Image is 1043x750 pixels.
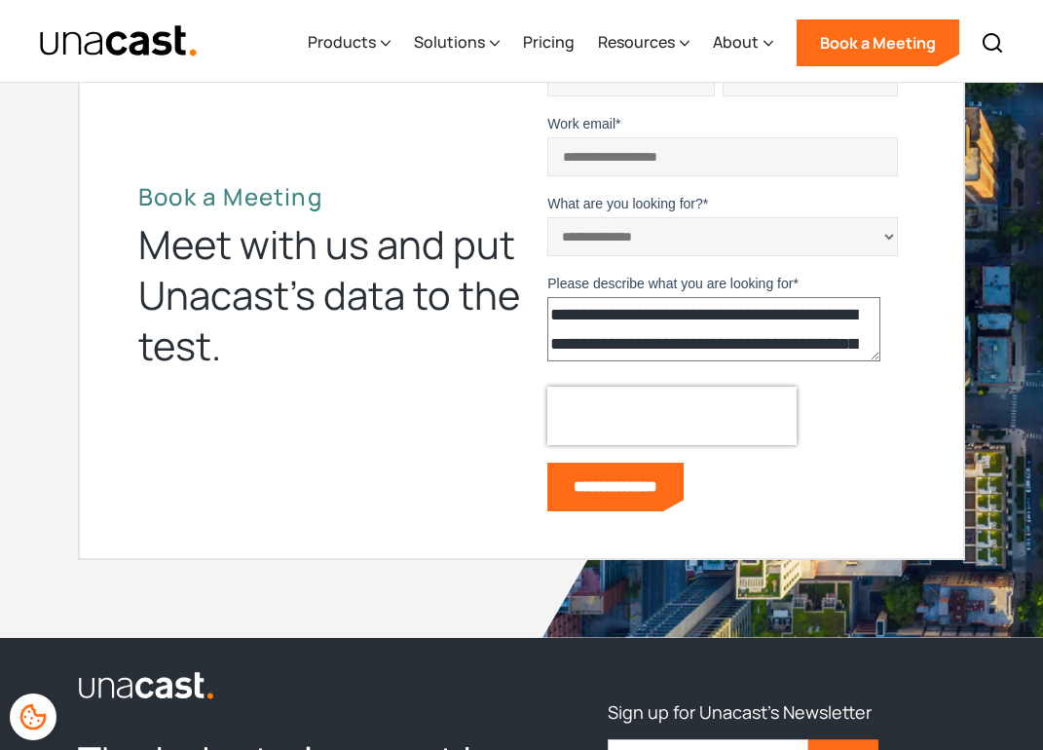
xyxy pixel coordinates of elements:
[39,24,198,58] img: Unacast text logo
[797,19,959,66] a: Book a Meeting
[308,30,376,54] div: Products
[713,30,759,54] div: About
[414,3,500,83] div: Solutions
[78,671,214,700] img: Unacast logo
[39,24,198,58] a: home
[78,669,584,700] a: link to the homepage
[608,696,872,728] h3: Sign up for Unacast's Newsletter
[308,3,391,83] div: Products
[138,182,522,211] h2: Book a Meeting
[10,694,56,740] div: Cookie Preferences
[598,30,675,54] div: Resources
[713,3,773,83] div: About
[523,3,575,83] a: Pricing
[547,116,615,131] span: Work email
[547,276,793,291] span: Please describe what you are looking for
[598,3,689,83] div: Resources
[414,30,485,54] div: Solutions
[981,31,1004,55] img: Search icon
[547,196,703,211] span: What are you looking for?
[547,387,797,445] iframe: reCAPTCHA
[138,219,522,371] div: Meet with us and put Unacast’s data to the test.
